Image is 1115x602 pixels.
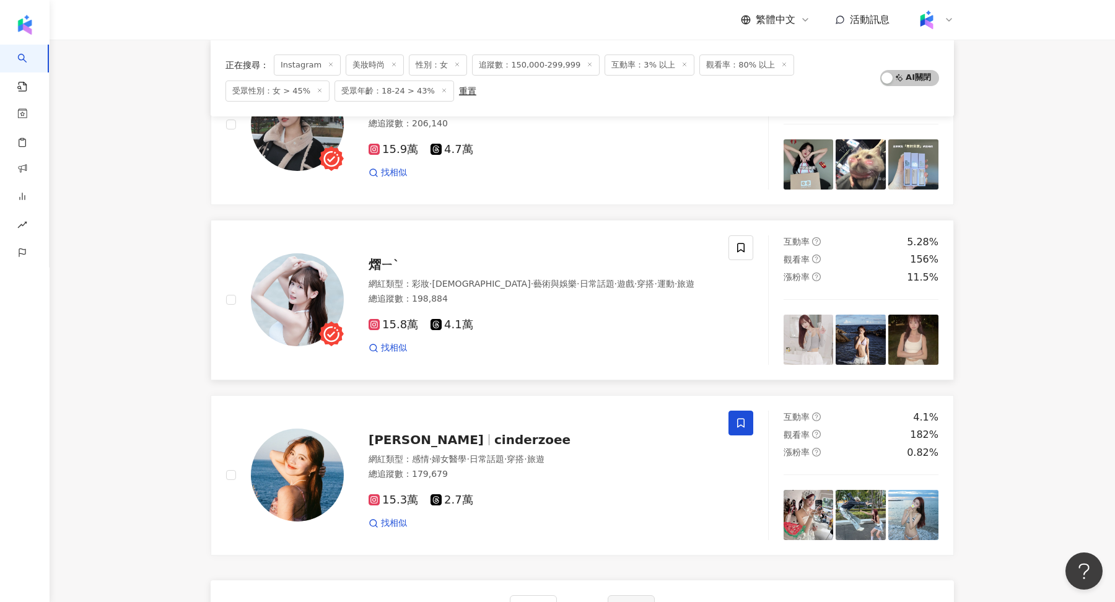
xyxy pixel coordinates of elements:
span: 穿搭 [637,279,654,289]
span: 活動訊息 [850,14,890,25]
a: KOL Avatar熠ㄧˋ網紅類型：彩妝·[DEMOGRAPHIC_DATA]·藝術與娛樂·日常話題·遊戲·穿搭·運動·旅遊總追蹤數：198,88415.8萬4.1萬找相似互動率question... [211,220,954,380]
span: 旅遊 [677,279,694,289]
img: KOL Avatar [251,253,344,346]
div: 5.28% [907,235,938,249]
span: · [675,279,677,289]
img: post-image [888,315,938,365]
span: · [614,279,617,289]
div: 網紅類型 ： [369,453,714,466]
span: · [429,279,432,289]
span: question-circle [812,273,821,281]
a: KOL Avatar[PERSON_NAME]oshun94_[PERSON_NAME]網紅類型：彩妝·促購導購·日常話題·穿搭·旅遊總追蹤數：206,14015.9萬4.7萬找相似互動率que... [211,45,954,205]
span: · [504,454,507,464]
span: 漲粉率 [784,272,810,282]
span: question-circle [812,448,821,456]
span: 繁體中文 [756,13,795,27]
img: post-image [836,139,886,190]
span: question-circle [812,237,821,246]
div: 11.5% [907,271,938,284]
span: · [531,279,533,289]
div: 網紅類型 ： [369,278,714,290]
a: 找相似 [369,517,407,530]
span: 性別：女 [409,55,467,76]
span: · [577,279,579,289]
div: 總追蹤數 ： 206,140 [369,118,714,130]
span: 婦女醫學 [432,454,466,464]
span: 互動率 [784,412,810,422]
img: post-image [888,139,938,190]
img: Kolr%20app%20icon%20%281%29.png [915,8,938,32]
div: 156% [910,253,938,266]
span: 互動率：3% 以上 [605,55,694,76]
span: 找相似 [381,342,407,354]
span: 15.9萬 [369,143,418,156]
span: · [654,279,657,289]
span: 找相似 [381,167,407,179]
a: KOL Avatar[PERSON_NAME]cinderzoee網紅類型：感情·婦女醫學·日常話題·穿搭·旅遊總追蹤數：179,67915.3萬2.7萬找相似互動率question-circl... [211,395,954,556]
span: 找相似 [381,517,407,530]
span: · [429,454,432,464]
span: question-circle [812,255,821,263]
img: post-image [784,139,834,190]
div: 0.82% [907,446,938,460]
span: rise [17,212,27,240]
img: post-image [888,490,938,540]
span: 受眾年齡：18-24 > 43% [334,81,454,102]
a: 找相似 [369,342,407,354]
div: 總追蹤數 ： 198,884 [369,293,714,305]
span: 追蹤數：150,000-299,999 [472,55,600,76]
span: question-circle [812,430,821,438]
span: 15.3萬 [369,494,418,507]
span: 遊戲 [617,279,634,289]
span: 穿搭 [507,454,524,464]
img: post-image [836,490,886,540]
img: post-image [784,315,834,365]
div: 182% [910,428,938,442]
img: KOL Avatar [251,429,344,521]
img: post-image [784,490,834,540]
iframe: Help Scout Beacon - Open [1065,552,1103,590]
div: 總追蹤數 ： 179,679 [369,468,714,481]
img: post-image [836,315,886,365]
span: 15.8萬 [369,318,418,331]
span: 4.1萬 [431,318,473,331]
span: 熠ㄧˋ [369,257,400,272]
span: 日常話題 [580,279,614,289]
span: · [634,279,637,289]
span: 4.7萬 [431,143,473,156]
a: 找相似 [369,167,407,179]
a: search [17,45,42,93]
span: cinderzoee [494,432,571,447]
span: 觀看率 [784,255,810,264]
span: 感情 [412,454,429,464]
span: [PERSON_NAME] [369,432,484,447]
span: 彩妝 [412,279,429,289]
span: 運動 [657,279,675,289]
span: 藝術與娛樂 [533,279,577,289]
img: logo icon [15,15,35,35]
span: · [466,454,469,464]
span: 正在搜尋 ： [225,60,269,70]
div: 4.1% [913,411,938,424]
div: 重置 [459,86,476,96]
span: · [524,454,527,464]
span: 旅遊 [527,454,544,464]
span: 受眾性別：女 > 45% [225,81,330,102]
span: 2.7萬 [431,494,473,507]
span: 美妝時尚 [346,55,404,76]
span: 日常話題 [470,454,504,464]
span: 觀看率：80% 以上 [699,55,794,76]
span: 互動率 [784,237,810,246]
span: 漲粉率 [784,447,810,457]
img: KOL Avatar [251,78,344,171]
span: [DEMOGRAPHIC_DATA] [432,279,530,289]
span: Instagram [274,55,341,76]
span: 觀看率 [784,430,810,440]
span: question-circle [812,412,821,421]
